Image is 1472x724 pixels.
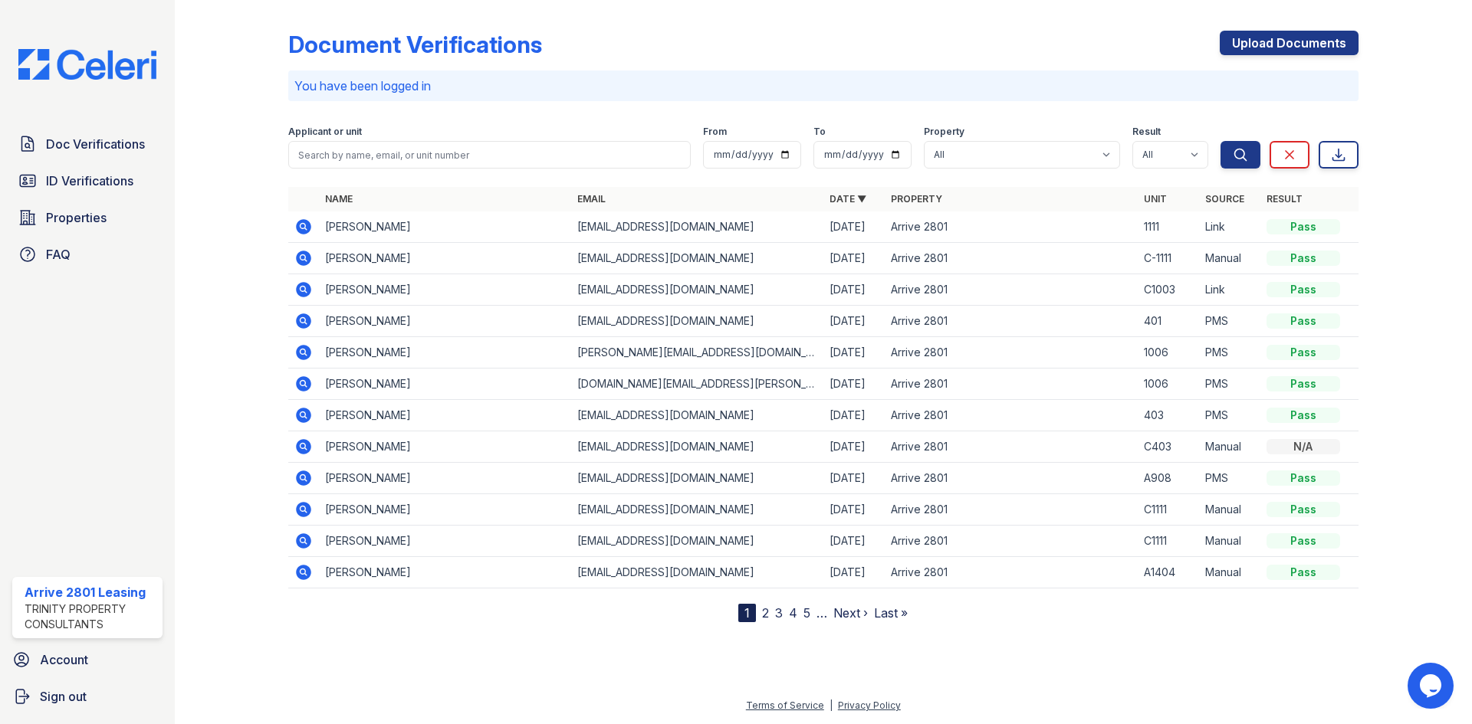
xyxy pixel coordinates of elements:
[1199,306,1260,337] td: PMS
[823,211,885,243] td: [DATE]
[838,699,901,711] a: Privacy Policy
[319,400,571,431] td: [PERSON_NAME]
[1199,243,1260,274] td: Manual
[1408,663,1457,709] iframe: chat widget
[823,494,885,526] td: [DATE]
[571,306,823,337] td: [EMAIL_ADDRESS][DOMAIN_NAME]
[1138,306,1199,337] td: 401
[885,494,1137,526] td: Arrive 2801
[1267,408,1340,423] div: Pass
[885,526,1137,557] td: Arrive 2801
[294,77,1352,95] p: You have been logged in
[46,245,71,264] span: FAQ
[1132,126,1161,138] label: Result
[830,193,866,205] a: Date ▼
[1205,193,1244,205] a: Source
[1267,376,1340,391] div: Pass
[885,463,1137,494] td: Arrive 2801
[1199,463,1260,494] td: PMS
[319,557,571,588] td: [PERSON_NAME]
[885,243,1137,274] td: Arrive 2801
[325,193,353,205] a: Name
[25,583,156,601] div: Arrive 2801 Leasing
[12,239,163,270] a: FAQ
[6,681,169,712] a: Sign out
[813,126,826,138] label: To
[803,605,810,621] a: 5
[1138,557,1199,588] td: A1404
[1199,211,1260,243] td: Link
[823,526,885,557] td: [DATE]
[288,31,542,58] div: Document Verifications
[571,337,823,369] td: [PERSON_NAME][EMAIL_ADDRESS][DOMAIN_NAME]
[1199,369,1260,400] td: PMS
[40,650,88,669] span: Account
[571,369,823,400] td: [DOMAIN_NAME][EMAIL_ADDRESS][PERSON_NAME][DOMAIN_NAME]
[885,400,1137,431] td: Arrive 2801
[571,494,823,526] td: [EMAIL_ADDRESS][DOMAIN_NAME]
[12,129,163,159] a: Doc Verifications
[833,605,868,621] a: Next ›
[1267,219,1340,234] div: Pass
[1138,431,1199,463] td: C403
[703,126,727,138] label: From
[746,699,824,711] a: Terms of Service
[319,337,571,369] td: [PERSON_NAME]
[830,699,833,711] div: |
[816,604,827,622] span: …
[571,526,823,557] td: [EMAIL_ADDRESS][DOMAIN_NAME]
[885,306,1137,337] td: Arrive 2801
[885,369,1137,400] td: Arrive 2801
[288,141,691,169] input: Search by name, email, or unit number
[6,49,169,80] img: CE_Logo_Blue-a8612792a0a2168367f1c8372b55b34899dd931a85d93a1a3d3e32e68fde9ad4.png
[46,135,145,153] span: Doc Verifications
[1267,193,1303,205] a: Result
[1138,526,1199,557] td: C1111
[885,337,1137,369] td: Arrive 2801
[1267,313,1340,329] div: Pass
[885,274,1137,306] td: Arrive 2801
[823,400,885,431] td: [DATE]
[885,431,1137,463] td: Arrive 2801
[1199,274,1260,306] td: Link
[319,494,571,526] td: [PERSON_NAME]
[571,274,823,306] td: [EMAIL_ADDRESS][DOMAIN_NAME]
[1267,345,1340,360] div: Pass
[46,172,133,190] span: ID Verifications
[823,463,885,494] td: [DATE]
[874,605,908,621] a: Last »
[1267,533,1340,549] div: Pass
[6,644,169,675] a: Account
[1199,557,1260,588] td: Manual
[1267,565,1340,580] div: Pass
[1199,526,1260,557] td: Manual
[823,431,885,463] td: [DATE]
[46,208,107,227] span: Properties
[823,557,885,588] td: [DATE]
[571,400,823,431] td: [EMAIL_ADDRESS][DOMAIN_NAME]
[1138,369,1199,400] td: 1006
[25,601,156,632] div: Trinity Property Consultants
[891,193,942,205] a: Property
[319,274,571,306] td: [PERSON_NAME]
[1138,400,1199,431] td: 403
[823,243,885,274] td: [DATE]
[12,202,163,233] a: Properties
[288,126,362,138] label: Applicant or unit
[762,605,769,621] a: 2
[319,211,571,243] td: [PERSON_NAME]
[1267,439,1340,454] div: N/A
[571,557,823,588] td: [EMAIL_ADDRESS][DOMAIN_NAME]
[571,463,823,494] td: [EMAIL_ADDRESS][DOMAIN_NAME]
[1199,337,1260,369] td: PMS
[571,431,823,463] td: [EMAIL_ADDRESS][DOMAIN_NAME]
[1199,400,1260,431] td: PMS
[319,243,571,274] td: [PERSON_NAME]
[1267,470,1340,486] div: Pass
[1220,31,1359,55] a: Upload Documents
[789,605,797,621] a: 4
[823,274,885,306] td: [DATE]
[1138,274,1199,306] td: C1003
[823,369,885,400] td: [DATE]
